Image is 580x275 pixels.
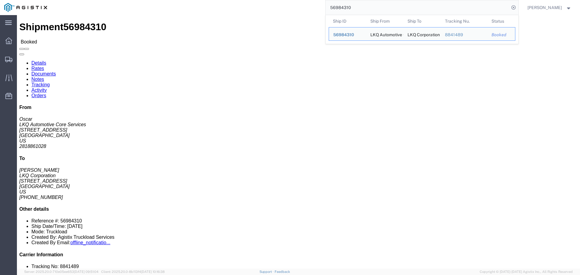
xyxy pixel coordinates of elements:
[527,4,572,11] button: [PERSON_NAME]
[329,15,518,44] table: Search Results
[275,270,290,273] a: Feedback
[440,15,487,27] th: Tracking Nu.
[329,15,366,27] th: Ship ID
[17,15,580,269] iframe: FS Legacy Container
[527,4,562,11] span: Douglas Harris
[366,15,403,27] th: Ship From
[480,269,573,274] span: Copyright © [DATE]-[DATE] Agistix Inc., All Rights Reserved
[101,270,165,273] span: Client: 2025.20.0-8b113f4
[326,0,509,15] input: Search for shipment number, reference number
[403,15,441,27] th: Ship To
[408,27,437,40] div: LKQ Corporation
[74,270,98,273] span: [DATE] 09:51:04
[333,32,354,37] span: 56984310
[141,270,165,273] span: [DATE] 10:16:38
[445,32,483,38] div: 8841489
[487,15,515,27] th: Status
[333,32,362,38] div: 56984310
[4,3,47,12] img: logo
[370,27,399,40] div: LKQ Automotive Core Services
[259,270,275,273] a: Support
[491,32,511,38] div: Booked
[24,270,98,273] span: Server: 2025.20.0-710e05ee653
